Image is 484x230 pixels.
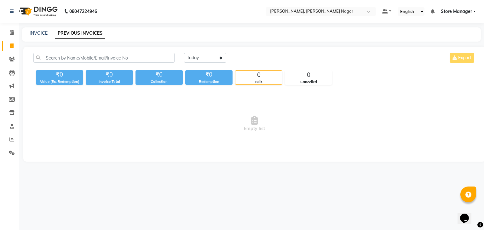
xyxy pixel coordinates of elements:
[135,70,183,79] div: ₹0
[69,3,97,20] b: 08047224946
[30,30,48,36] a: INVOICE
[285,79,332,85] div: Cancelled
[235,71,282,79] div: 0
[235,79,282,85] div: Bills
[36,79,83,84] div: Value (Ex. Redemption)
[33,53,175,63] input: Search by Name/Mobile/Email/Invoice No
[16,3,59,20] img: logo
[441,8,472,15] span: Store Manager
[185,70,233,79] div: ₹0
[36,70,83,79] div: ₹0
[55,28,105,39] a: PREVIOUS INVOICES
[33,92,475,155] span: Empty list
[86,79,133,84] div: Invoice Total
[185,79,233,84] div: Redemption
[86,70,133,79] div: ₹0
[458,205,478,224] iframe: chat widget
[285,71,332,79] div: 0
[135,79,183,84] div: Collection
